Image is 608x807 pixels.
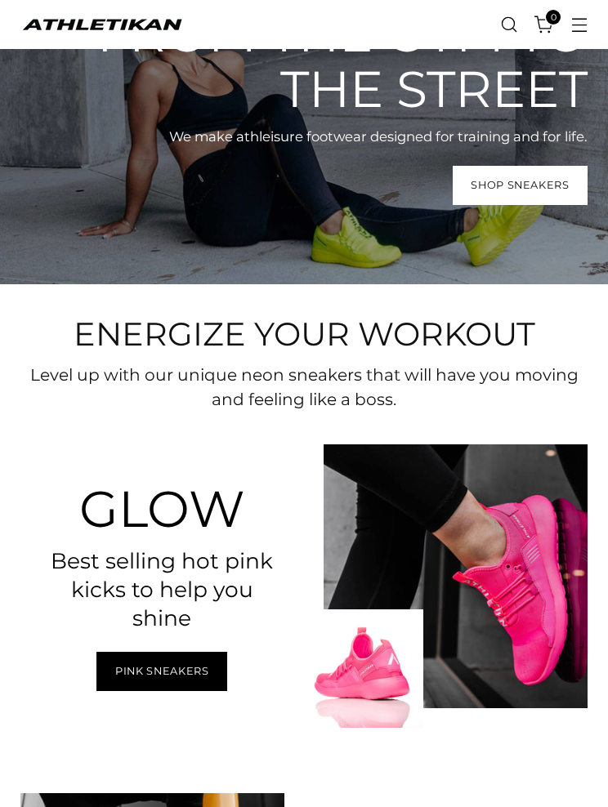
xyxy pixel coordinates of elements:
[527,8,561,42] a: Open cart modal
[48,481,275,537] h2: Glow
[97,6,588,117] h2: From the gym to the street
[96,652,227,691] a: Pink Sneakers
[97,127,588,147] p: We make athleisure footwear designed for training and for life.
[20,17,184,32] a: ATHLETIKAN
[20,317,588,353] h2: Energize your workout
[562,8,596,42] button: Open menu modal
[492,8,525,42] a: Open search modal
[471,178,569,194] span: Shop Sneakers
[48,546,275,633] h3: Best selling hot pink kicks to help you shine
[115,664,208,680] span: Pink Sneakers
[546,10,561,25] span: 0
[20,363,588,412] p: Level up with our unique neon sneakers that will have you moving and feeling like a boss.
[453,166,588,205] a: Shop Sneakers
